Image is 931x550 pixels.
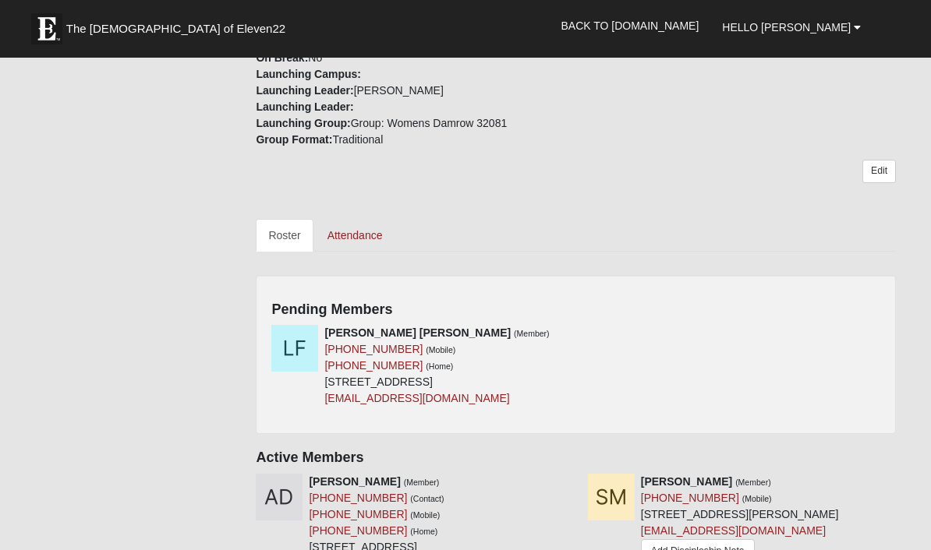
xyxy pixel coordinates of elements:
strong: On Break: [256,51,308,64]
small: (Home) [426,361,453,371]
span: Hello [PERSON_NAME] [722,21,851,33]
strong: [PERSON_NAME] [641,475,732,488]
a: Roster [256,219,313,252]
a: [PHONE_NUMBER] [309,492,407,504]
small: (Member) [514,329,550,338]
small: (Contact) [410,494,444,503]
strong: [PERSON_NAME] [309,475,400,488]
h4: Active Members [256,450,896,467]
small: (Member) [404,478,440,487]
a: Back to [DOMAIN_NAME] [549,6,710,45]
a: Edit [862,160,896,182]
a: The [DEMOGRAPHIC_DATA] of Eleven22 [23,5,335,44]
strong: [PERSON_NAME] [PERSON_NAME] [324,326,511,339]
small: (Mobile) [426,345,455,354]
a: [PHONE_NUMBER] [324,359,423,372]
h4: Pending Members [271,301,880,319]
small: (Member) [735,478,771,487]
a: Attendance [315,219,395,252]
a: [PHONE_NUMBER] [324,343,423,355]
strong: Group Format: [256,133,332,146]
a: [EMAIL_ADDRESS][DOMAIN_NAME] [324,392,509,404]
div: [STREET_ADDRESS] [324,325,549,407]
strong: Launching Campus: [256,68,361,80]
span: The [DEMOGRAPHIC_DATA] of Eleven22 [66,21,285,37]
a: Hello [PERSON_NAME] [710,8,873,47]
small: (Mobile) [410,510,440,520]
strong: Launching Leader: [256,100,353,113]
small: (Mobile) [742,494,772,503]
strong: Launching Group: [256,117,350,129]
strong: Launching Leader: [256,84,353,97]
a: [PHONE_NUMBER] [641,492,739,504]
a: [PHONE_NUMBER] [309,508,407,520]
img: Eleven22 logo [31,13,62,44]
